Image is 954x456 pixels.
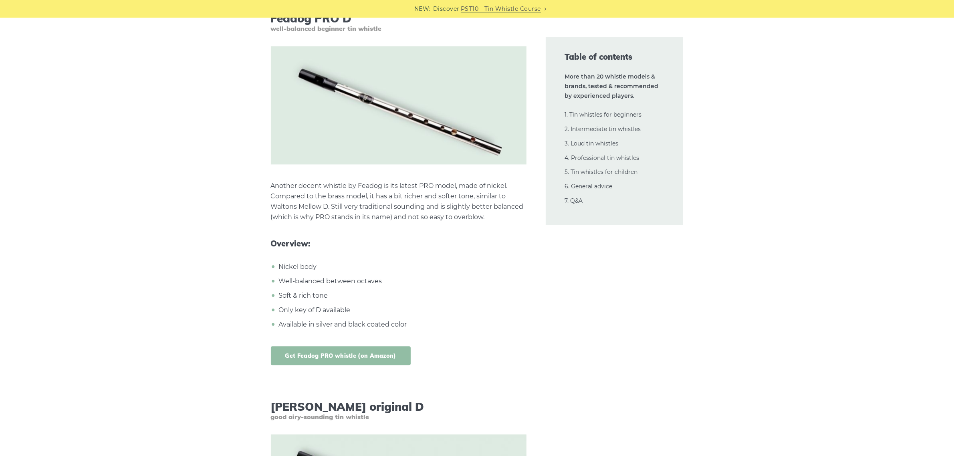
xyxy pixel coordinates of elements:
h3: [PERSON_NAME] original D [271,400,526,421]
a: Get Feadog PRO whistle (on Amazon) [271,346,411,365]
li: Only key of D available [277,305,526,315]
span: good airy-sounding tin whistle [271,413,526,421]
h3: Feadog PRO D [271,12,526,33]
li: Soft & rich tone [277,291,526,301]
a: 6. General advice [565,183,613,190]
p: Another decent whistle by Feadog is its latest PRO model, made of nickel. Compared to the brass m... [271,181,526,222]
a: 1. Tin whistles for beginners [565,111,642,118]
a: 2. Intermediate tin whistles [565,125,641,133]
img: Feadog Pro D tin whistle [271,46,526,164]
span: NEW: [414,4,431,14]
li: Nickel body [277,262,526,272]
a: 5. Tin whistles for children [565,168,638,176]
a: 7. Q&A [565,197,583,204]
strong: More than 20 whistle models & brands, tested & recommended by experienced players. [565,73,659,99]
a: PST10 - Tin Whistle Course [461,4,541,14]
li: Available in silver and black coated color [277,319,526,330]
a: 3. Loud tin whistles [565,140,619,147]
span: well-balanced beginner tin whistle [271,25,526,32]
span: Table of contents [565,51,664,63]
span: Discover [433,4,460,14]
li: Well-balanced between octaves [277,276,526,287]
span: Overview: [271,239,526,248]
a: 4. Professional tin whistles [565,154,639,161]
